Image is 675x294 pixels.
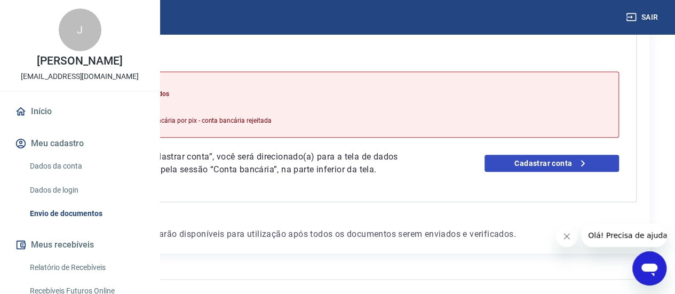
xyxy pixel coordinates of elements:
[26,203,147,225] a: Envio de documentos
[26,179,147,201] a: Dados de login
[13,233,147,257] button: Meus recebíveis
[93,80,272,89] p: Motivo do reenvio:
[59,9,101,51] div: J
[13,132,147,155] button: Meu cadastro
[624,7,662,27] button: Sair
[632,251,666,285] iframe: Botão para abrir a janela de mensagens
[556,226,577,247] iframe: Fechar mensagem
[485,155,619,172] a: Cadastrar conta
[37,55,122,67] p: [PERSON_NAME]
[38,228,637,241] p: Os recursos da conta Vindi estarão disponíveis para utilização após todos os documentos serem env...
[6,7,90,16] span: Olá! Precisa de ajuda?
[93,116,272,125] p: Validação de conta bancária por pix - conta bancária rejeitada
[21,71,139,82] p: [EMAIL_ADDRESS][DOMAIN_NAME]
[82,150,431,176] p: Após clicar em “Cadastrar conta”, você será direcionado(a) para a tela de dados cadastrais. Procu...
[26,155,147,177] a: Dados da conta
[13,100,147,123] a: Início
[26,257,147,279] a: Relatório de Recebíveis
[582,224,666,247] iframe: Mensagem da empresa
